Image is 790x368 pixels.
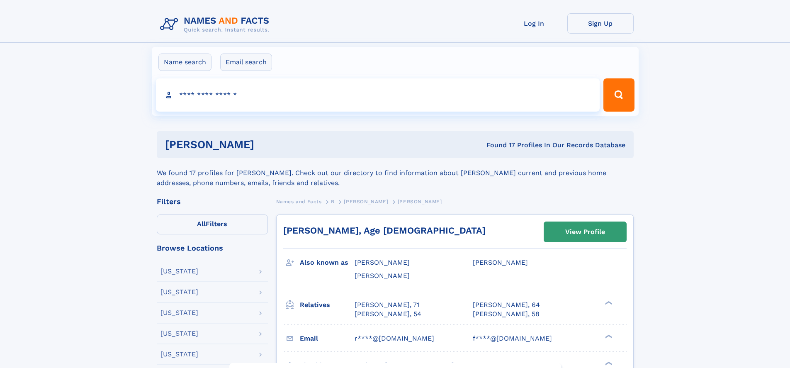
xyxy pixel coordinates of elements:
span: All [197,220,206,228]
span: [PERSON_NAME] [355,258,410,266]
span: [PERSON_NAME] [344,199,388,205]
span: [PERSON_NAME] [355,272,410,280]
div: Found 17 Profiles In Our Records Database [370,141,625,150]
span: B [331,199,335,205]
input: search input [156,78,600,112]
button: Search Button [603,78,634,112]
span: [PERSON_NAME] [398,199,442,205]
div: [US_STATE] [160,351,198,358]
label: Name search [158,54,211,71]
img: Logo Names and Facts [157,13,276,36]
div: [US_STATE] [160,268,198,275]
h3: Relatives [300,298,355,312]
div: [US_STATE] [160,289,198,295]
span: [PERSON_NAME] [473,258,528,266]
div: [US_STATE] [160,310,198,316]
a: View Profile [544,222,626,242]
a: B [331,196,335,207]
a: Log In [501,13,567,34]
a: [PERSON_NAME], Age [DEMOGRAPHIC_DATA] [283,225,486,236]
h3: Email [300,331,355,346]
a: [PERSON_NAME] [344,196,388,207]
div: View Profile [565,222,605,241]
a: Names and Facts [276,196,322,207]
div: ❯ [603,361,613,366]
label: Email search [220,54,272,71]
div: Filters [157,198,268,205]
div: ❯ [603,334,613,339]
div: Browse Locations [157,244,268,252]
a: [PERSON_NAME], 58 [473,310,540,319]
div: [US_STATE] [160,330,198,337]
h3: Also known as [300,256,355,270]
a: [PERSON_NAME], 71 [355,300,419,310]
div: We found 17 profiles for [PERSON_NAME]. Check out our directory to find information about [PERSON... [157,158,634,188]
a: Sign Up [567,13,634,34]
a: [PERSON_NAME], 54 [355,310,421,319]
a: [PERSON_NAME], 64 [473,300,540,310]
div: ❯ [603,300,613,305]
h1: [PERSON_NAME] [165,139,370,150]
label: Filters [157,214,268,234]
